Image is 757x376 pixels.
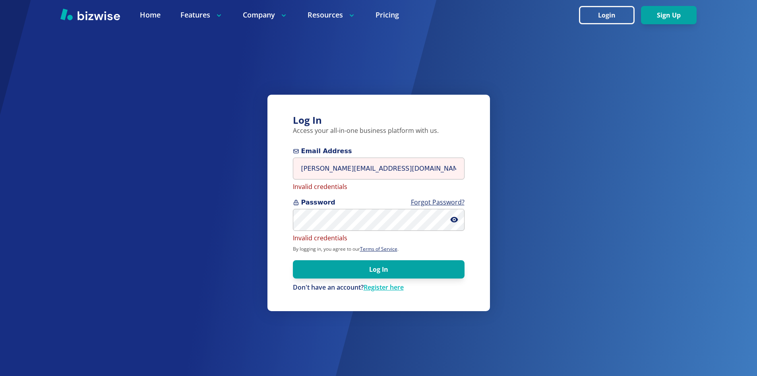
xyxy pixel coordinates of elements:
[641,6,697,24] button: Sign Up
[293,234,465,243] p: Invalid credentials
[364,283,404,292] a: Register here
[180,10,223,20] p: Features
[293,114,465,127] h3: Log In
[641,12,697,19] a: Sign Up
[140,10,161,20] a: Home
[360,245,397,252] a: Terms of Service
[293,146,465,156] span: Email Address
[293,127,465,135] p: Access your all-in-one business platform with us.
[293,158,465,179] input: you@example.com
[293,198,465,207] span: Password
[60,8,120,20] img: Bizwise Logo
[293,183,465,191] p: Invalid credentials
[411,198,465,207] a: Forgot Password?
[308,10,356,20] p: Resources
[293,283,465,292] div: Don't have an account?Register here
[243,10,288,20] p: Company
[579,6,635,24] button: Login
[376,10,399,20] a: Pricing
[579,12,641,19] a: Login
[293,283,465,292] p: Don't have an account?
[293,246,465,252] p: By logging in, you agree to our .
[293,260,465,279] button: Log In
